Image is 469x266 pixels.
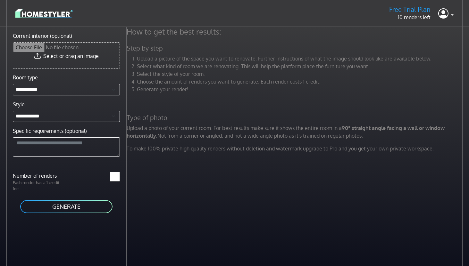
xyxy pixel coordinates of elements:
[15,8,73,19] img: logo-3de290ba35641baa71223ecac5eacb59cb85b4c7fdf211dc9aaecaaee71ea2f8.svg
[137,62,464,70] li: Select what kind of room we are renovating. This will help the platform place the furniture you w...
[9,172,66,180] label: Number of renders
[123,27,468,36] h4: How to get the best results:
[123,145,468,152] p: To make 100% private high quality renders without deletion and watermark upgrade to Pro and you g...
[13,127,87,135] label: Specific requirements (optional)
[9,180,66,192] p: Each render has a 1 credit fee
[13,101,25,108] label: Style
[389,13,431,21] p: 10 renders left
[20,199,113,214] button: GENERATE
[137,78,464,85] li: Choose the amount of renders you want to generate. Each render costs 1 credit.
[137,85,464,93] li: Generate your render!
[13,32,72,40] label: Current interior (optional)
[389,5,431,13] h5: Free Trial Plan
[123,44,468,52] h5: Step by step
[137,70,464,78] li: Select the style of your room.
[137,55,464,62] li: Upload a picture of the space you want to renovate. Further instructions of what the image should...
[13,74,38,81] label: Room type
[123,114,468,122] h5: Type of photo
[123,124,468,140] p: Upload a photo of your current room. For best results make sure it shows the entire room in a Not...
